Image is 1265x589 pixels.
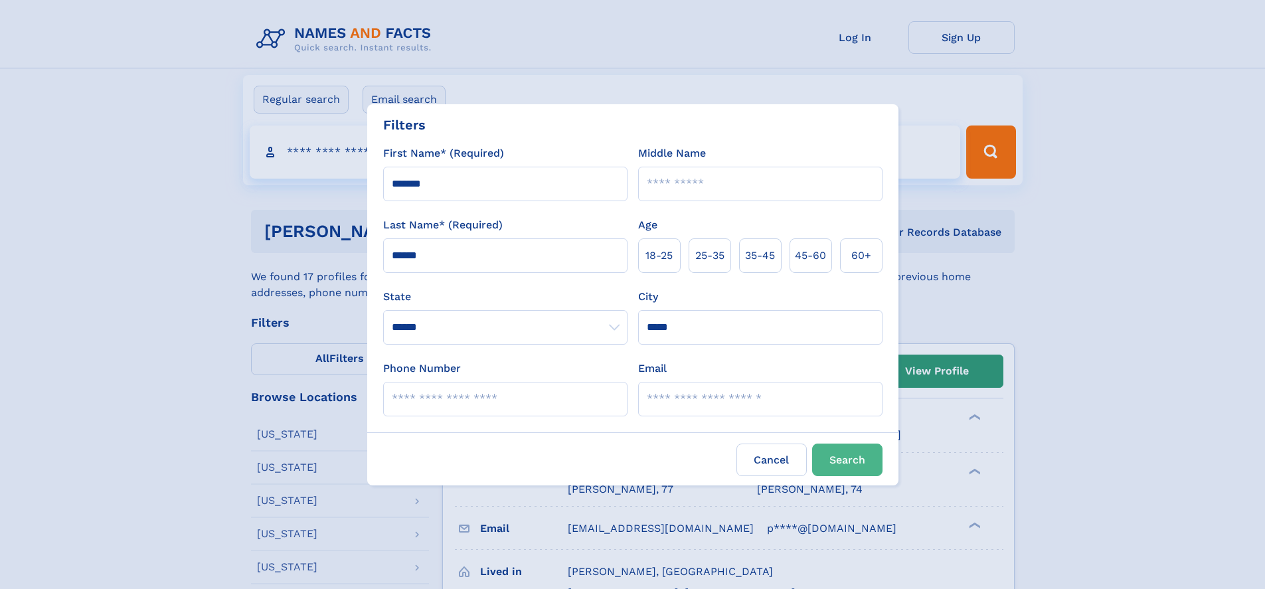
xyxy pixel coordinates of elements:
[795,248,826,264] span: 45‑60
[812,444,883,476] button: Search
[638,145,706,161] label: Middle Name
[638,217,657,233] label: Age
[383,145,504,161] label: First Name* (Required)
[638,361,667,377] label: Email
[745,248,775,264] span: 35‑45
[736,444,807,476] label: Cancel
[851,248,871,264] span: 60+
[383,361,461,377] label: Phone Number
[383,115,426,135] div: Filters
[383,289,628,305] label: State
[695,248,724,264] span: 25‑35
[638,289,658,305] label: City
[383,217,503,233] label: Last Name* (Required)
[645,248,673,264] span: 18‑25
